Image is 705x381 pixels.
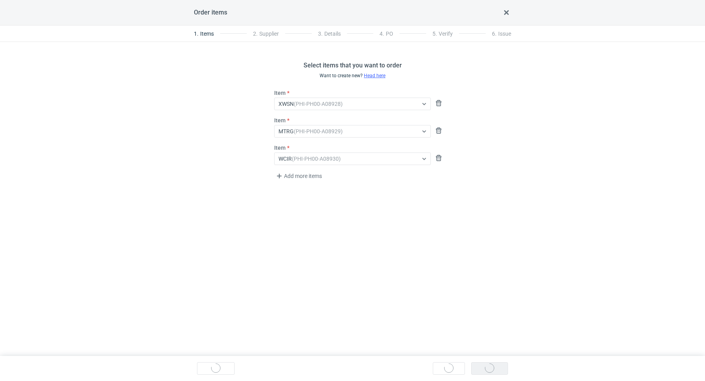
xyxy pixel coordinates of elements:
[426,26,459,42] li: Verify
[194,31,199,37] span: 1 .
[253,31,258,37] span: 2 .
[194,26,220,42] li: Items
[373,26,399,42] li: PO
[492,31,497,37] span: 6 .
[380,31,384,37] span: 4 .
[312,26,347,42] li: Details
[432,31,437,37] span: 5 .
[486,26,511,42] li: Issue
[318,31,323,37] span: 3 .
[247,26,285,42] li: Supplier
